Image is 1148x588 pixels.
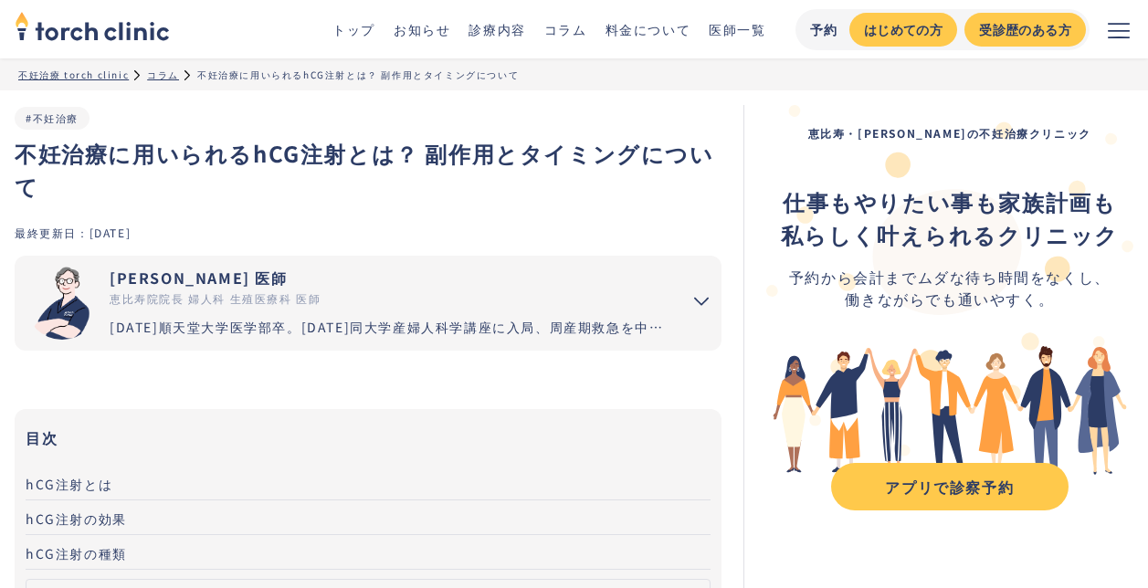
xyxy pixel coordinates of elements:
a: hCG注射とは [26,466,711,500]
a: コラム [147,68,179,81]
strong: 私らしく叶えられるクリニック [781,218,1119,250]
a: はじめての方 [849,13,957,47]
div: 予約から会計までムダな待ち時間をなくし、 働きながらでも通いやすく。 [781,266,1119,310]
strong: 恵比寿・[PERSON_NAME]の不妊治療クリニック [808,125,1091,141]
div: ‍ ‍ [781,185,1119,251]
img: 市山 卓彦 [26,267,99,340]
h3: 目次 [26,424,711,451]
a: 受診歴のある方 [964,13,1086,47]
a: #不妊治療 [26,110,79,125]
a: home [15,13,170,46]
div: [DATE] [90,225,132,240]
div: [PERSON_NAME] 医師 [110,267,667,289]
h1: 不妊治療に用いられるhCG注射とは？ 副作用とタイミングについて [15,137,721,203]
a: コラム [544,20,587,38]
strong: 仕事もやりたい事も家族計画も [783,185,1116,217]
div: アプリで診察予約 [848,476,1052,498]
a: hCG注射の効果 [26,500,711,535]
a: [PERSON_NAME] 医師 恵比寿院院長 婦人科 生殖医療科 医師 [DATE]順天堂大学医学部卒。[DATE]同大学産婦人科学講座に入局、周産期救急を中心に研鑽を重ねる。[DATE]国内... [15,256,667,351]
div: 最終更新日： [15,225,90,240]
span: hCG注射の効果 [26,509,127,528]
a: hCG注射の種類 [26,535,711,570]
a: 医師一覧 [709,20,765,38]
div: 恵比寿院院長 婦人科 生殖医療科 医師 [110,290,667,307]
div: 予約 [810,20,838,39]
ul: パンくずリスト [18,68,1130,81]
div: [DATE]順天堂大学医学部卒。[DATE]同大学産婦人科学講座に入局、周産期救急を中心に研鑽を重ねる。[DATE]国内有数の不妊治療施設セントマザー産婦人科医院で、女性不妊症のみでなく男性不妊... [110,318,667,337]
a: お知らせ [394,20,450,38]
img: torch clinic [15,5,170,46]
a: 診療内容 [469,20,525,38]
div: はじめての方 [864,20,943,39]
span: hCG注射の種類 [26,544,127,562]
a: 不妊治療 torch clinic [18,68,129,81]
a: 料金について [606,20,691,38]
div: 不妊治療に用いられるhCG注射とは？ 副作用とタイミングについて [197,68,519,81]
a: トップ [332,20,375,38]
a: アプリで診察予約 [831,463,1069,510]
summary: 市山 卓彦 [PERSON_NAME] 医師 恵比寿院院長 婦人科 生殖医療科 医師 [DATE]順天堂大学医学部卒。[DATE]同大学産婦人科学講座に入局、周産期救急を中心に研鑽を重ねる。[D... [15,256,721,351]
span: hCG注射とは [26,475,112,493]
div: 受診歴のある方 [979,20,1071,39]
